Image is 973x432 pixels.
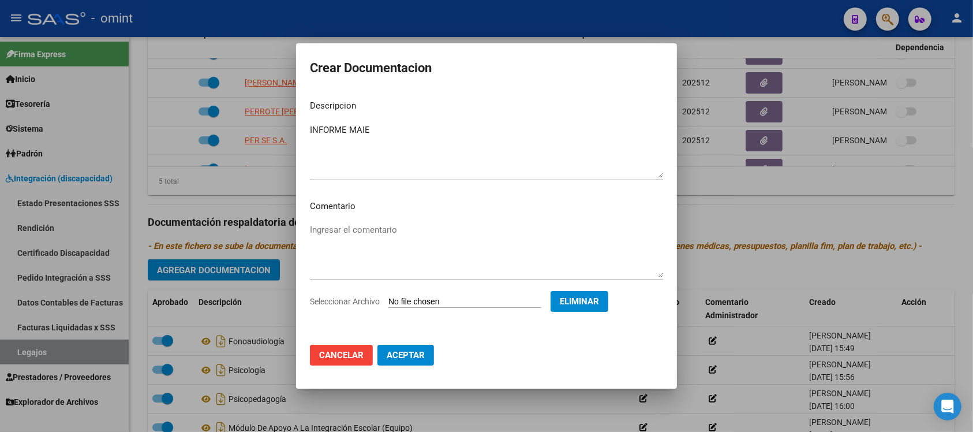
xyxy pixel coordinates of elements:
span: Aceptar [387,350,425,360]
button: Cancelar [310,345,373,366]
span: Eliminar [560,296,599,307]
p: Descripcion [310,99,663,113]
p: Comentario [310,200,663,213]
span: Seleccionar Archivo [310,297,380,306]
div: Open Intercom Messenger [934,393,961,420]
span: Cancelar [319,350,364,360]
h2: Crear Documentacion [310,57,663,79]
button: Eliminar [551,291,608,312]
button: Aceptar [377,345,434,366]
